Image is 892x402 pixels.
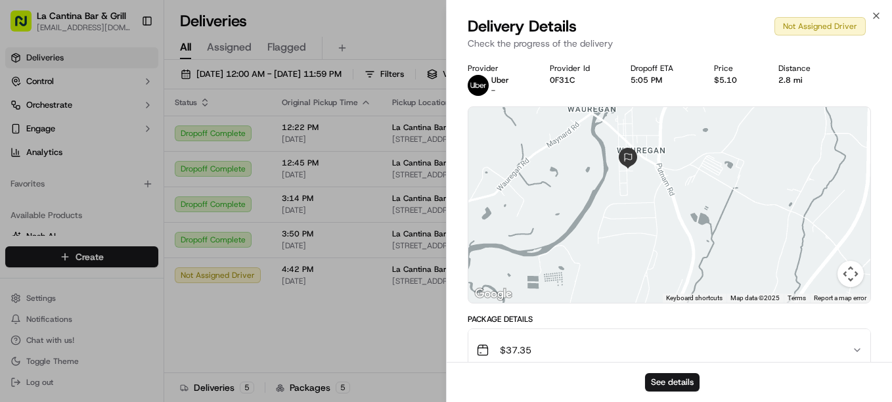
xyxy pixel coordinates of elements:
[59,139,181,149] div: We're available if you need us!
[468,16,577,37] span: Delivery Details
[468,37,871,50] p: Check the progress of the delivery
[13,13,39,39] img: Nash
[714,63,757,74] div: Price
[59,125,215,139] div: Start new chat
[99,204,103,214] span: •
[788,294,806,301] a: Terms (opens in new tab)
[468,63,529,74] div: Provider
[26,294,100,307] span: Knowledge Base
[124,294,211,307] span: API Documentation
[93,304,159,315] a: Powered byPylon
[837,261,864,287] button: Map camera controls
[13,125,37,149] img: 1736555255976-a54dd68f-1ca7-489b-9aae-adbdc363a1c4
[13,295,24,305] div: 📗
[814,294,866,301] a: Report a map error
[778,75,830,85] div: 2.8 mi
[13,191,34,212] img: Regen Pajulas
[41,239,106,250] span: [PERSON_NAME]
[28,125,51,149] img: 9188753566659_6852d8bf1fb38e338040_72.png
[111,295,122,305] div: 💻
[631,75,693,85] div: 5:05 PM
[714,75,757,85] div: $5.10
[223,129,239,145] button: Start new chat
[106,288,216,312] a: 💻API Documentation
[8,288,106,312] a: 📗Knowledge Base
[472,286,515,303] a: Open this area in Google Maps (opens a new window)
[131,305,159,315] span: Pylon
[778,63,830,74] div: Distance
[116,239,143,250] span: [DATE]
[34,85,236,99] input: Got a question? Start typing here...
[13,171,88,181] div: Past conversations
[41,204,96,214] span: Regen Pajulas
[491,85,495,96] span: -
[468,329,870,371] button: $37.35
[26,204,37,215] img: 1736555255976-a54dd68f-1ca7-489b-9aae-adbdc363a1c4
[204,168,239,184] button: See all
[468,314,871,324] div: Package Details
[468,75,489,96] img: uber-new-logo.jpeg
[550,75,575,85] button: 0F31C
[550,63,610,74] div: Provider Id
[631,63,693,74] div: Dropoff ETA
[666,294,723,303] button: Keyboard shortcuts
[491,75,509,85] p: Uber
[500,344,531,357] span: $37.35
[13,227,34,248] img: Masood Aslam
[730,294,780,301] span: Map data ©2025
[106,204,133,214] span: [DATE]
[26,240,37,250] img: 1736555255976-a54dd68f-1ca7-489b-9aae-adbdc363a1c4
[645,373,700,391] button: See details
[472,286,515,303] img: Google
[109,239,114,250] span: •
[13,53,239,74] p: Welcome 👋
